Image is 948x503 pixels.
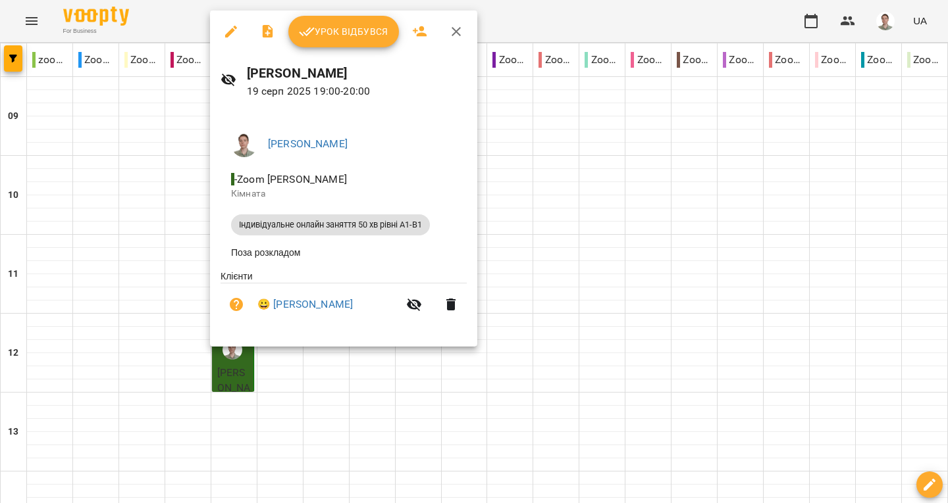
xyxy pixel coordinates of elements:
p: 19 серп 2025 19:00 - 20:00 [247,84,467,99]
p: Кімната [231,187,456,201]
button: Візит ще не сплачено. Додати оплату? [221,289,252,320]
ul: Клієнти [221,270,467,331]
a: 😀 [PERSON_NAME] [257,297,353,312]
img: 08937551b77b2e829bc2e90478a9daa6.png [231,131,257,157]
button: Урок відбувся [288,16,399,47]
li: Поза розкладом [221,241,467,264]
h6: [PERSON_NAME] [247,63,467,84]
a: [PERSON_NAME] [268,137,348,150]
span: - Zoom [PERSON_NAME] [231,173,350,185]
span: Урок відбувся [299,24,388,39]
span: Індивідуальне онлайн заняття 50 хв рівні А1-В1 [231,219,430,231]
